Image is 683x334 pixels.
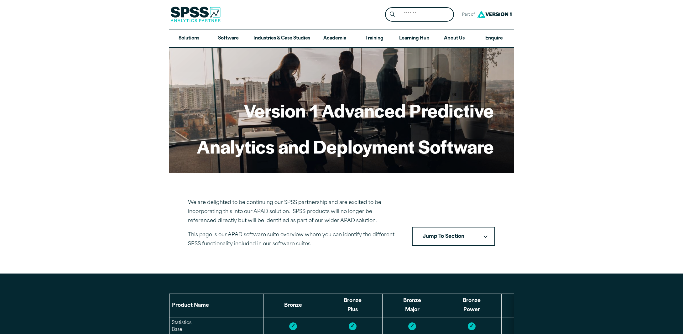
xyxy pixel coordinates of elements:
a: Academia [315,29,355,48]
span: Part of [459,10,476,19]
nav: Table of Contents [412,227,495,246]
form: Site Header Search Form [385,7,454,22]
th: Bronze Major [383,294,442,317]
p: We are delighted to be continuing our SPSS partnership and are excited to be incorporating this i... [188,198,397,225]
img: SPSS Analytics Partner [170,7,221,22]
p: This page is our APAD software suite overview where you can identify the different SPSS functiona... [188,231,397,249]
th: Bronze Power [442,294,502,317]
h1: Version 1 Advanced Predictive [197,98,494,123]
svg: Search magnifying glass icon [390,12,395,17]
button: Search magnifying glass icon [387,9,398,20]
a: Learning Hub [394,29,435,48]
a: Industries & Case Studies [248,29,315,48]
a: Training [355,29,394,48]
th: Bronze Plus [323,294,383,317]
th: Bronze Maximum [502,294,561,317]
img: Version1 Logo [476,8,513,20]
th: Product Name [169,294,263,317]
button: Jump To SectionDownward pointing chevron [412,227,495,246]
a: Solutions [169,29,209,48]
th: Bronze [263,294,323,317]
nav: Desktop version of site main menu [169,29,514,48]
a: Enquire [474,29,514,48]
a: Software [209,29,248,48]
h1: Analytics and Deployment Software [197,134,494,159]
svg: Downward pointing chevron [483,235,487,238]
a: About Us [435,29,474,48]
